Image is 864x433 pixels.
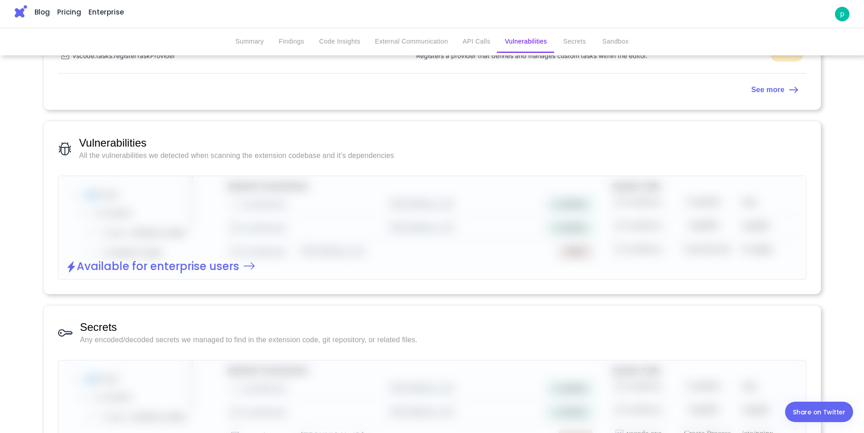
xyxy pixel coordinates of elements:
[368,31,455,53] button: External Communication
[312,31,368,53] button: Code Insights
[228,31,271,53] button: Summary
[73,52,403,59] div: vscode.tasks.registerTaskProvider
[595,31,636,53] button: Sandbox
[58,325,73,340] img: Secrets
[80,335,806,345] span: Any encoded/decoded secrets we managed to find in the extension code, git repository, or related ...
[840,9,844,20] p: p
[751,86,785,93] strong: See more
[793,407,845,418] div: Share on Twitter
[416,52,758,59] div: Registers a provider that defines and manages custom tasks within the editor.
[77,261,239,274] h2: Available for enterprise users
[79,136,806,150] span: Vulnerabilities
[228,31,636,53] div: secondary tabs example
[785,402,853,422] a: Share on Twitter
[498,31,555,53] button: Vulnerabilities
[58,81,806,95] a: See more
[455,31,497,53] button: API Calls
[79,150,806,161] span: All the vulnerabilities we detected when scanning the extension codebase and it’s dependencies
[80,320,806,335] span: Secrets
[554,31,595,53] button: Secrets
[271,31,312,53] button: Findings
[835,7,849,21] a: p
